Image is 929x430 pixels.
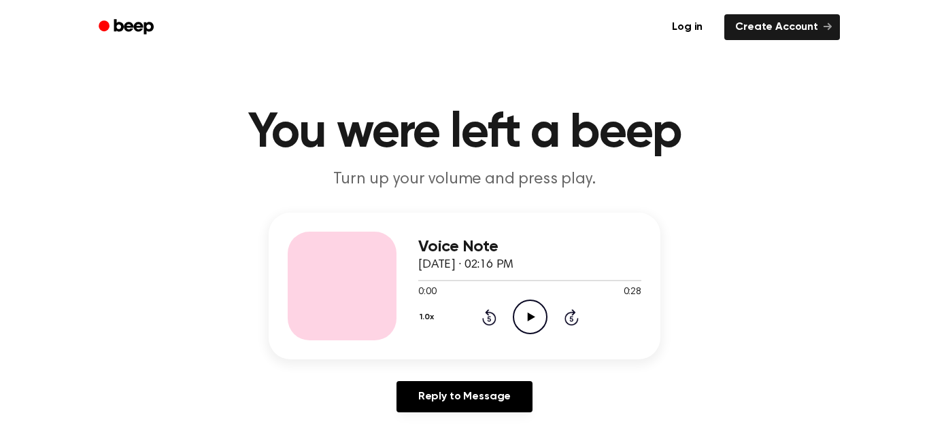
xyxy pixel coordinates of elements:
a: Log in [658,12,716,43]
span: [DATE] · 02:16 PM [418,259,513,271]
span: 0:00 [418,285,436,300]
a: Beep [89,14,166,41]
h1: You were left a beep [116,109,813,158]
p: Turn up your volume and press play. [203,168,726,191]
a: Reply to Message [396,381,533,412]
button: 1.0x [418,306,439,329]
span: 0:28 [624,285,641,300]
a: Create Account [724,14,840,40]
h3: Voice Note [418,238,641,256]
